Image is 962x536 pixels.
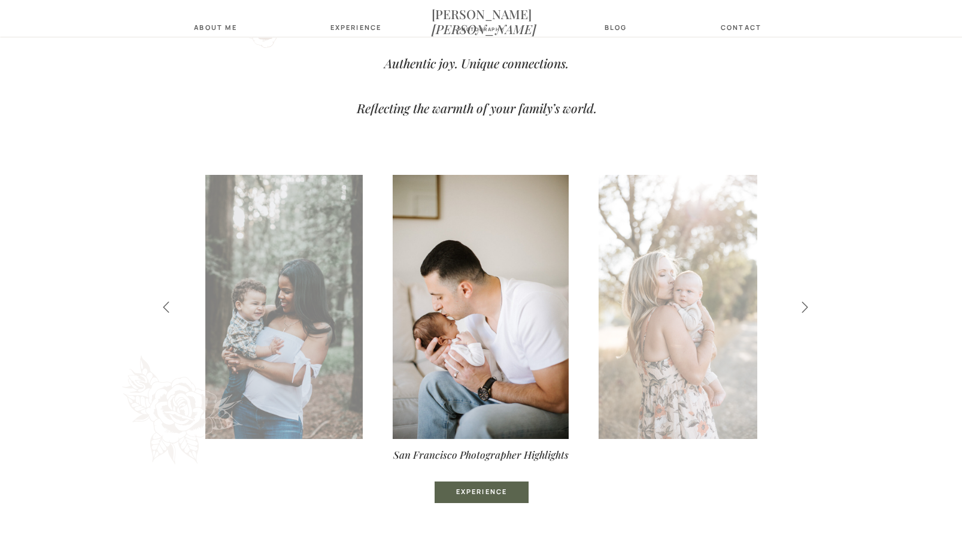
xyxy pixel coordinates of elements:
img: mom holding toddler while toddler is trying to wiggle out, they are both laughing. [187,175,363,439]
a: blog [598,23,634,31]
a: about Me [191,23,241,31]
a: contact [718,23,765,31]
a: [PERSON_NAME][PERSON_NAME] [432,7,531,20]
p: San Francisco Photographer Highlights [345,446,618,458]
img: Dad is kissing newborn on forehead indoor. [393,175,569,439]
a: Experience [330,23,378,31]
p: Elevated and natural photos for playful families. Authentic joy. Unique connections. Reflecting t... [290,7,664,56]
i: [PERSON_NAME] [432,20,536,37]
nav: [PERSON_NAME] [432,7,531,20]
img: mom kissing newborn on the cheek while the golden California light peeks out from behind the trees. [599,175,775,439]
a: photography [451,26,511,34]
a: Experience [444,487,520,498]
